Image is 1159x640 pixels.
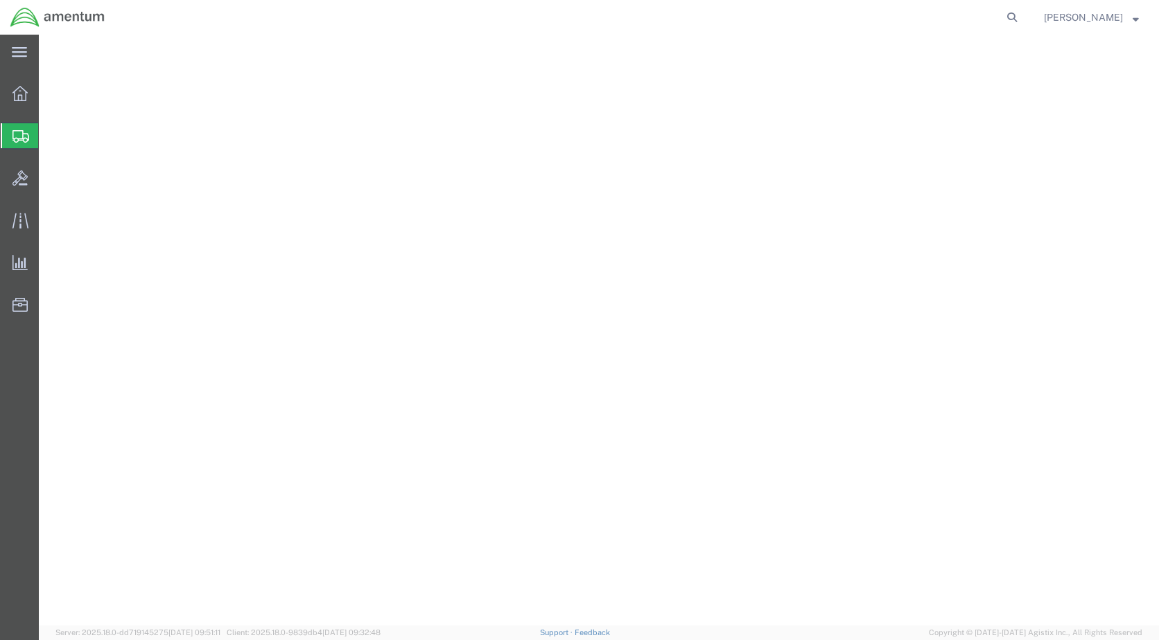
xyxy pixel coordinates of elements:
[929,627,1142,639] span: Copyright © [DATE]-[DATE] Agistix Inc., All Rights Reserved
[227,628,381,637] span: Client: 2025.18.0-9839db4
[39,35,1159,625] iframe: FS Legacy Container
[322,628,381,637] span: [DATE] 09:32:48
[540,628,575,637] a: Support
[1043,9,1140,26] button: [PERSON_NAME]
[55,628,220,637] span: Server: 2025.18.0-dd719145275
[575,628,610,637] a: Feedback
[168,628,220,637] span: [DATE] 09:51:11
[10,7,105,28] img: logo
[1044,10,1123,25] span: Nolan Babbie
